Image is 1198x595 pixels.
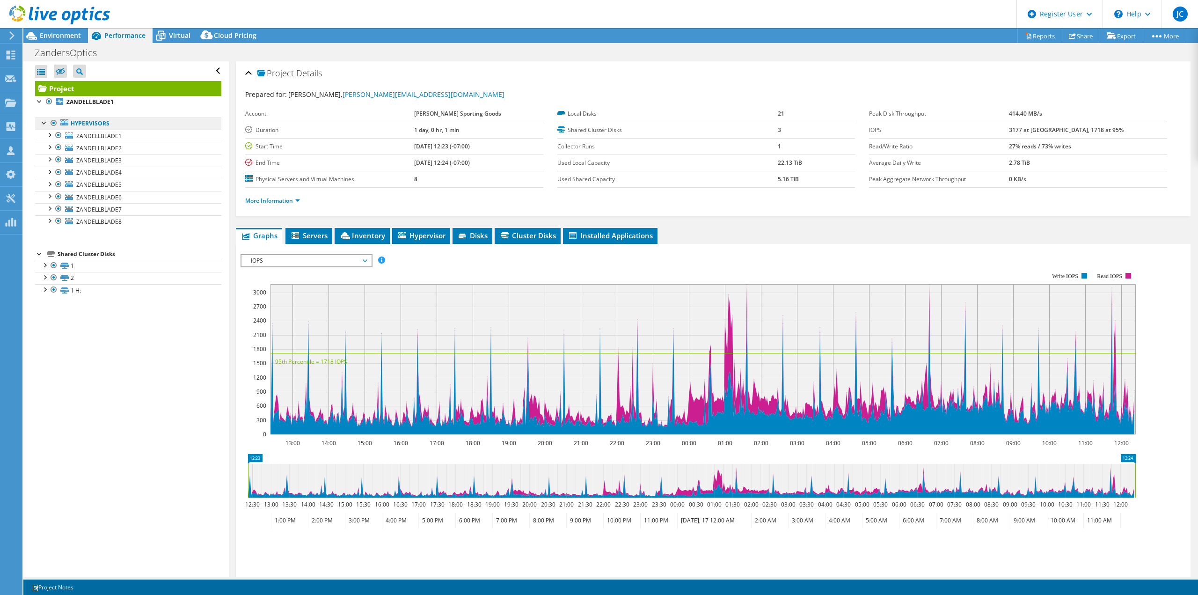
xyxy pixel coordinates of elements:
[744,500,759,508] text: 02:00
[245,175,414,184] label: Physical Servers and Virtual Machines
[245,142,414,151] label: Start Time
[35,81,221,96] a: Project
[35,203,221,215] a: ZANDELLBLADE7
[253,359,266,367] text: 1500
[892,500,906,508] text: 06:00
[1021,500,1036,508] text: 09:30
[559,500,574,508] text: 21:00
[430,500,445,508] text: 17:30
[76,206,122,213] span: ZANDELLBLADE7
[778,110,784,118] b: 21
[966,500,980,508] text: 08:00
[689,500,703,508] text: 00:30
[275,358,347,366] text: 95th Percentile = 1718 IOPS
[898,439,913,447] text: 06:00
[414,110,501,118] b: [PERSON_NAME] Sporting Goods
[35,118,221,130] a: Hypervisors
[66,98,114,106] b: ZANDELLBLADE1
[245,158,414,168] label: End Time
[76,156,122,164] span: ZANDELLBLADE3
[245,125,414,135] label: Duration
[76,193,122,201] span: ZANDELLBLADE6
[343,90,504,99] a: [PERSON_NAME][EMAIL_ADDRESS][DOMAIN_NAME]
[76,181,122,189] span: ZANDELLBLADE5
[1114,10,1123,18] svg: \n
[574,439,588,447] text: 21:00
[76,144,122,152] span: ZANDELLBLADE2
[76,169,122,176] span: ZANDELLBLADE4
[855,500,869,508] text: 05:00
[1114,439,1129,447] text: 12:00
[76,132,122,140] span: ZANDELLBLADE1
[1040,500,1054,508] text: 10:00
[414,142,470,150] b: [DATE] 12:23 (-07:00)
[790,439,804,447] text: 03:00
[358,439,372,447] text: 15:00
[1003,500,1017,508] text: 09:00
[290,231,328,240] span: Servers
[35,260,221,272] a: 1
[30,48,111,58] h1: ZandersOptics
[256,416,266,424] text: 300
[633,500,648,508] text: 23:00
[557,109,778,118] label: Local Disks
[557,142,778,151] label: Collector Runs
[321,439,336,447] text: 14:00
[1009,126,1124,134] b: 3177 at [GEOGRAPHIC_DATA], 1718 at 95%
[457,231,488,240] span: Disks
[253,345,266,353] text: 1800
[578,500,592,508] text: 21:30
[76,218,122,226] span: ZANDELLBLADE8
[253,302,266,310] text: 2700
[615,500,629,508] text: 22:30
[411,500,426,508] text: 17:00
[356,500,371,508] text: 15:30
[1100,29,1143,43] a: Export
[58,249,221,260] div: Shared Cluster Disks
[1097,273,1123,279] text: Read IOPS
[1009,175,1026,183] b: 0 KB/s
[670,500,685,508] text: 00:00
[214,31,256,40] span: Cloud Pricing
[1095,500,1110,508] text: 11:30
[245,90,287,99] label: Prepared for:
[869,125,1009,135] label: IOPS
[241,231,278,240] span: Graphs
[35,154,221,166] a: ZANDELLBLADE3
[296,67,322,79] span: Details
[557,158,778,168] label: Used Local Capacity
[169,31,190,40] span: Virtual
[970,439,985,447] text: 08:00
[414,175,417,183] b: 8
[499,231,556,240] span: Cluster Disks
[375,500,389,508] text: 16:00
[393,500,408,508] text: 16:30
[1009,110,1042,118] b: 414.40 MB/s
[778,142,781,150] b: 1
[725,500,740,508] text: 01:30
[910,500,925,508] text: 06:30
[869,142,1009,151] label: Read/Write Ratio
[35,272,221,284] a: 2
[253,331,266,339] text: 2100
[1173,7,1188,22] span: JC
[35,179,221,191] a: ZANDELLBLADE5
[541,500,555,508] text: 20:30
[285,439,300,447] text: 13:00
[818,500,833,508] text: 04:00
[682,439,696,447] text: 00:00
[707,500,722,508] text: 01:00
[1058,500,1073,508] text: 10:30
[947,500,962,508] text: 07:30
[1042,439,1057,447] text: 10:00
[25,581,80,593] a: Project Notes
[862,439,877,447] text: 05:00
[826,439,840,447] text: 04:00
[1062,29,1100,43] a: Share
[35,167,221,179] a: ZANDELLBLADE4
[1052,273,1078,279] text: Write IOPS
[754,439,768,447] text: 02:00
[596,500,611,508] text: 22:00
[778,126,781,134] b: 3
[256,402,266,410] text: 600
